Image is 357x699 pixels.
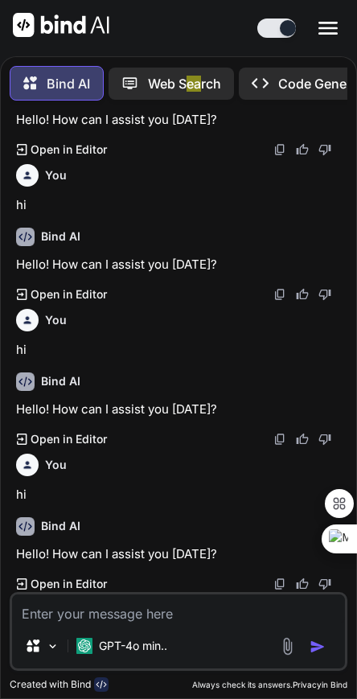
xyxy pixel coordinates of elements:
img: GPT-4o mini [76,638,92,654]
img: dislike [318,433,331,446]
p: hi [16,196,344,215]
img: like [296,143,309,156]
p: Always check its answers. in Bind [192,679,347,691]
h6: You [45,457,67,473]
img: dislike [318,288,331,301]
h6: Bind AI [41,228,80,245]
span: Privacy [293,680,322,689]
img: copy [273,143,286,156]
p: Open in Editor [31,286,107,302]
h6: Bind AI [41,518,80,534]
p: hi [16,486,344,504]
img: copy [273,578,286,590]
p: Open in Editor [31,431,107,447]
p: Open in Editor [31,576,107,592]
h6: You [45,312,67,328]
img: icon [310,639,326,655]
p: Hello! How can I assist you [DATE]? [16,111,344,130]
img: bind-logo [94,677,109,692]
img: like [296,288,309,301]
img: attachment [278,637,297,656]
img: dislike [318,578,331,590]
h6: Bind AI [41,373,80,389]
img: copy [273,433,286,446]
p: hi [16,341,344,360]
img: Pick Models [46,639,59,653]
h6: You [45,167,67,183]
img: like [296,433,309,446]
img: dislike [318,143,331,156]
img: Bind AI [13,13,109,37]
p: GPT-4o min.. [99,638,167,654]
img: like [296,578,309,590]
img: copy [273,288,286,301]
span: ea [187,76,201,92]
p: Hello! How can I assist you [DATE]? [16,545,344,564]
p: Created with Bind [10,678,91,691]
p: Bind AI [47,74,90,93]
p: Open in Editor [31,142,107,158]
p: Hello! How can I assist you [DATE]? [16,256,344,274]
p: Hello! How can I assist you [DATE]? [16,401,344,419]
p: Web S rch [148,74,221,93]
